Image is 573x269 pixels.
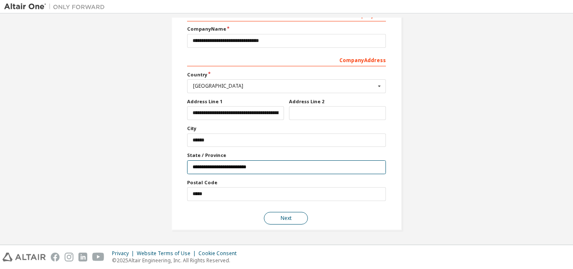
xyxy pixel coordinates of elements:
div: [GEOGRAPHIC_DATA] [193,84,375,89]
label: City [187,125,386,132]
img: Altair One [4,3,109,11]
button: Next [264,212,308,225]
img: linkedin.svg [78,253,87,261]
img: altair_logo.svg [3,253,46,261]
img: youtube.svg [92,253,104,261]
label: Postal Code [187,179,386,186]
label: Country [187,71,386,78]
label: Address Line 1 [187,98,284,105]
p: © 2025 Altair Engineering, Inc. All Rights Reserved. [112,257,242,264]
img: facebook.svg [51,253,60,261]
label: Company Name [187,26,386,32]
div: Company Address [187,53,386,66]
label: Address Line 2 [289,98,386,105]
img: instagram.svg [65,253,73,261]
label: State / Province [187,152,386,159]
div: Cookie Consent [198,250,242,257]
div: Privacy [112,250,137,257]
div: Website Terms of Use [137,250,198,257]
